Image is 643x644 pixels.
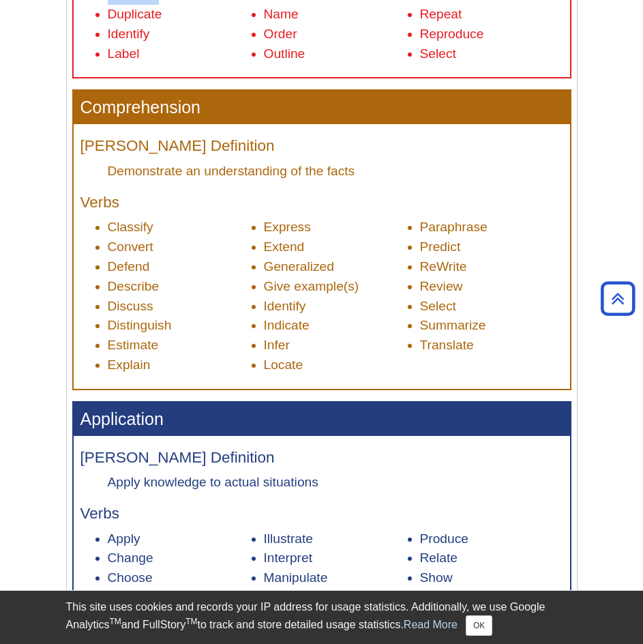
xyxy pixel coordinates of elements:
[264,316,407,336] li: Indicate
[264,568,407,588] li: Manipulate
[185,617,197,626] sup: TM
[110,617,121,626] sup: TM
[264,5,407,25] li: Name
[466,615,492,636] button: Close
[264,548,407,568] li: Interpret
[264,529,407,549] li: Illustrate
[108,316,251,336] li: Distinguish
[264,25,407,44] li: Order
[264,257,407,277] li: Generalized
[108,355,251,375] li: Explain
[420,297,563,317] li: Select
[264,237,407,257] li: Extend
[108,5,251,25] li: Duplicate
[108,257,251,277] li: Defend
[264,218,407,237] li: Express
[420,257,563,277] li: ReWrite
[74,402,570,436] h3: Application
[108,529,251,549] li: Apply
[108,277,251,297] li: Describe
[80,194,563,211] h4: Verbs
[264,336,407,355] li: Infer
[66,599,578,636] div: This site uses cookies and records your IP address for usage statistics. Additionally, we use Goo...
[420,336,563,355] li: Translate
[264,297,407,317] li: Identify
[108,336,251,355] li: Estimate
[74,91,570,124] h3: Comprehension
[420,529,563,549] li: Produce
[80,506,563,523] h4: Verbs
[108,297,251,317] li: Discuss
[80,138,563,155] h4: [PERSON_NAME] Definition
[420,588,563,608] li: Sketch
[420,237,563,257] li: Predict
[420,218,563,237] li: Paraphrase
[108,237,251,257] li: Convert
[264,44,407,64] li: Outline
[80,450,563,467] h4: [PERSON_NAME] Definition
[596,289,640,308] a: Back to Top
[264,588,407,608] li: Modify
[108,218,251,237] li: Classify
[264,277,407,297] li: Give example(s)
[108,44,251,64] li: Label
[108,25,251,44] li: Identify
[420,277,563,297] li: Review
[420,548,563,568] li: Relate
[108,473,563,491] dd: Apply knowledge to actual situations
[108,162,563,180] dd: Demonstrate an understanding of the facts
[420,44,563,64] li: Select
[108,548,251,568] li: Change
[420,5,563,25] li: Repeat
[108,568,251,588] li: Choose
[404,619,458,630] a: Read More
[264,355,407,375] li: Locate
[420,316,563,336] li: Summarize
[420,25,563,44] li: Reproduce
[108,588,251,608] li: Compute
[420,568,563,588] li: Show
